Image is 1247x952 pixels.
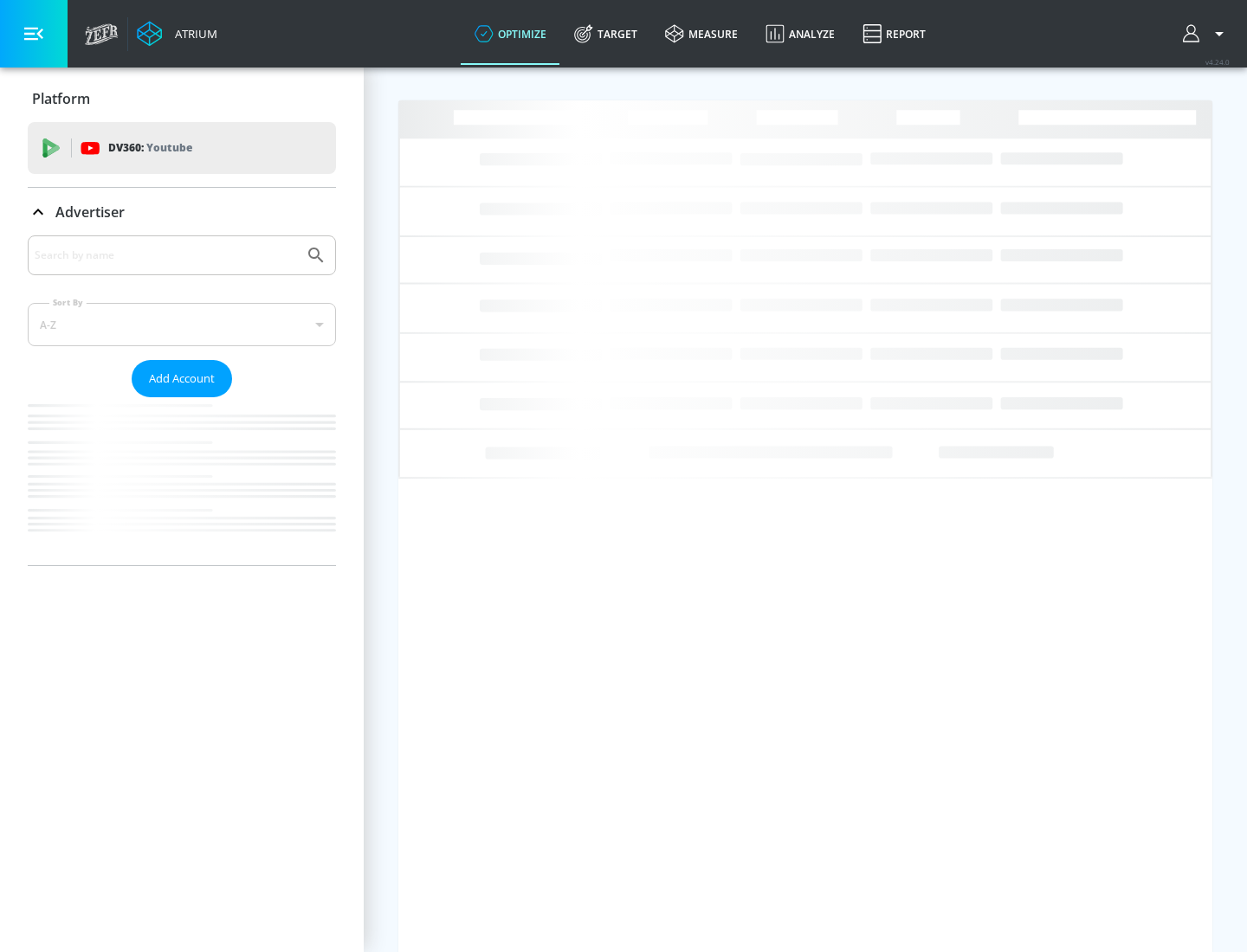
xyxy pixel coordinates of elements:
div: A-Z [28,303,336,346]
p: Platform [32,89,90,108]
nav: list of Advertiser [28,397,336,565]
div: Atrium [168,26,217,42]
span: v 4.24.0 [1205,57,1230,67]
div: Advertiser [28,188,336,236]
div: Platform [28,74,336,123]
a: optimize [461,3,560,65]
a: Target [560,3,651,65]
p: DV360: [108,138,192,158]
p: Youtube [146,138,192,157]
a: Atrium [137,21,217,47]
button: Add Account [132,360,232,397]
p: Advertiser [55,203,125,222]
span: Add Account [149,369,215,389]
div: DV360: Youtube [28,122,336,174]
a: Analyze [752,3,849,65]
a: Report [849,3,940,65]
label: Sort By [49,297,87,308]
input: Search by name [35,244,297,267]
div: Advertiser [28,235,336,565]
a: measure [651,3,752,65]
